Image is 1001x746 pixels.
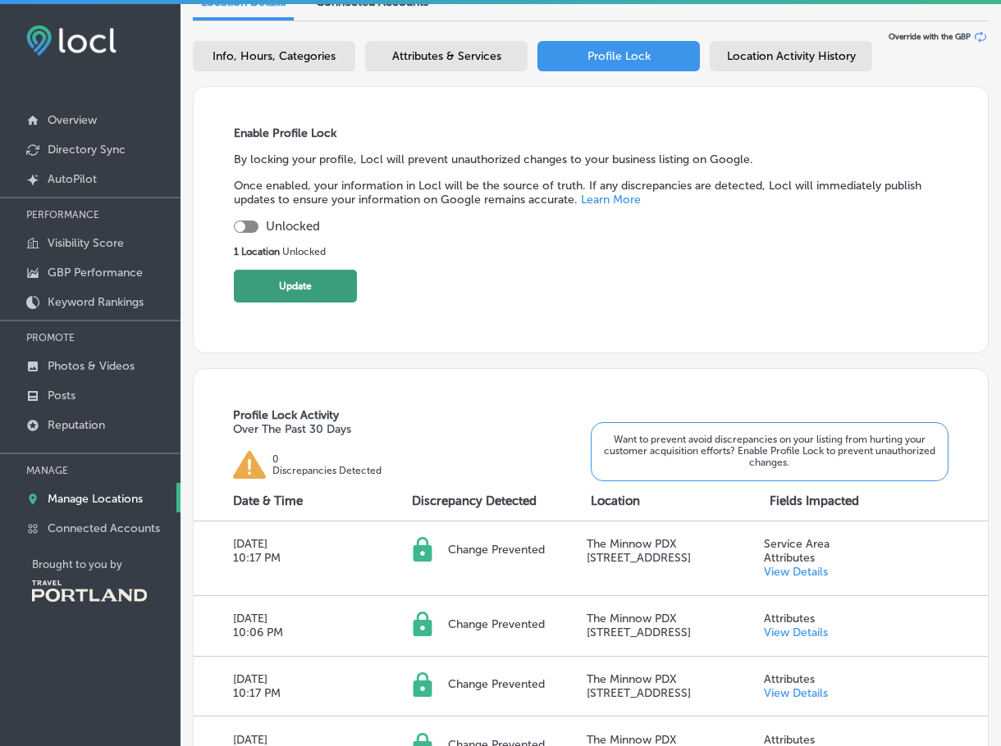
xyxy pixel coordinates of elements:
p: [DATE] [233,537,409,551]
p: Over The Past 30 Days [233,422,382,436]
a: View Details [764,565,828,579]
p: 10:06 PM [233,625,409,639]
p: Change Prevented [448,543,578,557]
p: The Minnow PDX [587,672,763,686]
p: Discrepancy Detected [412,494,537,508]
p: Fields Impacted [770,494,859,508]
h3: Profile Lock Activity [233,408,948,422]
a: View Details [764,625,828,639]
span: Override with the GBP [889,32,971,42]
p: Change Prevented [448,617,578,631]
p: Attributes [764,551,830,565]
p: Overview [48,113,97,127]
p: Once enabled, your information in Locl will be the source of truth. If any discrepancies are dete... [234,179,948,207]
p: GBP Performance [48,266,143,280]
span: Profile Lock [587,49,651,63]
img: fda3e92497d09a02dc62c9cd864e3231.png [26,25,117,56]
p: Keyword Rankings [48,295,144,309]
p: The Minnow PDX [587,537,763,551]
p: Unlocked [266,219,320,234]
p: AutoPilot [48,172,97,186]
p: Manage Locations [48,492,143,506]
p: Discrepancies Detected [272,465,382,476]
p: Change Prevented [448,677,578,691]
img: Travel Portland [32,580,147,602]
p: Service Area [764,537,830,551]
p: [DATE] [233,672,409,686]
p: Attributes [764,672,828,686]
span: Location Activity History [727,49,856,63]
button: Update [234,270,357,302]
p: Unlocked [234,246,948,257]
p: By locking your profile, Locl will prevent unauthorized changes to your business listing on Google. [234,152,948,166]
p: Visibility Score [48,236,124,250]
span: Attributes & Services [392,49,501,63]
p: Directory Sync [48,143,126,157]
p: 0 [272,453,382,465]
p: Photos & Videos [48,359,135,373]
p: [STREET_ADDRESS] [587,551,720,565]
p: Want to prevent avoid discrepancies on your listing from hurting your customer acquisition effort... [596,434,944,468]
p: Connected Accounts [48,521,160,535]
h3: Enable Profile Lock [234,126,948,140]
p: The Minnow PDX [587,612,763,625]
p: Location [591,494,640,508]
a: Learn More [581,193,641,207]
p: 10:17 PM [233,551,409,565]
p: Date & Time [233,494,303,508]
p: [STREET_ADDRESS] [587,625,720,639]
p: [STREET_ADDRESS] [587,686,720,700]
p: Posts [48,389,75,403]
p: [DATE] [233,612,409,625]
p: 10:17 PM [233,686,409,700]
p: Reputation [48,418,105,432]
a: View Details [764,686,828,700]
strong: 1 Location [234,246,282,257]
span: Info, Hours, Categories [213,49,336,63]
p: Attributes [764,612,828,625]
p: Brought to you by [32,558,181,571]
